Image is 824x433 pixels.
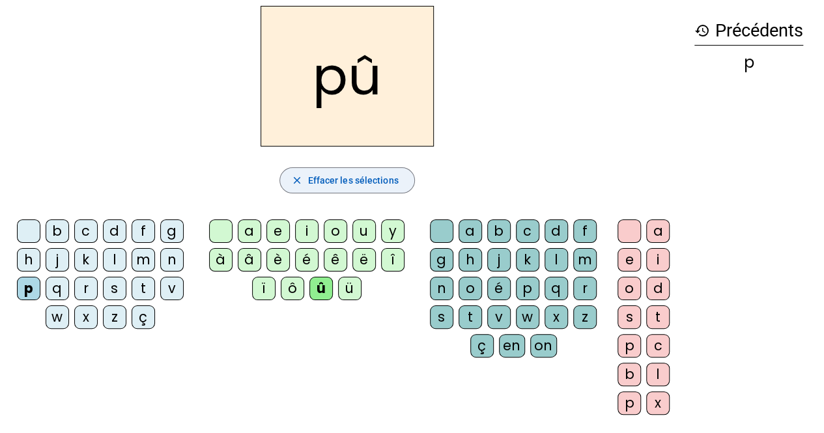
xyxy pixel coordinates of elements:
[573,248,597,272] div: m
[132,248,155,272] div: m
[545,248,568,272] div: l
[459,305,482,329] div: t
[516,219,539,243] div: c
[618,277,641,300] div: o
[430,248,453,272] div: g
[487,305,511,329] div: v
[618,305,641,329] div: s
[573,277,597,300] div: r
[694,23,710,38] mat-icon: history
[516,305,539,329] div: w
[618,334,641,357] div: p
[295,219,319,243] div: i
[324,219,347,243] div: o
[132,305,155,329] div: ç
[103,305,126,329] div: z
[307,173,398,188] span: Effacer les sélections
[132,219,155,243] div: f
[132,277,155,300] div: t
[46,219,69,243] div: b
[238,248,261,272] div: â
[266,248,290,272] div: è
[573,219,597,243] div: f
[516,248,539,272] div: k
[266,219,290,243] div: e
[618,391,641,415] div: p
[646,391,670,415] div: x
[17,248,40,272] div: h
[618,248,641,272] div: e
[324,248,347,272] div: ê
[17,277,40,300] div: p
[74,248,98,272] div: k
[470,334,494,357] div: ç
[279,167,414,193] button: Effacer les sélections
[160,248,184,272] div: n
[160,219,184,243] div: g
[545,277,568,300] div: q
[646,334,670,357] div: c
[487,277,511,300] div: é
[103,277,126,300] div: s
[352,219,376,243] div: u
[74,219,98,243] div: c
[74,305,98,329] div: x
[295,248,319,272] div: é
[487,248,511,272] div: j
[381,219,405,243] div: y
[646,219,670,243] div: a
[646,248,670,272] div: i
[618,363,641,386] div: b
[103,219,126,243] div: d
[381,248,405,272] div: î
[459,248,482,272] div: h
[338,277,362,300] div: ü
[261,6,434,147] h2: pû
[459,219,482,243] div: a
[646,277,670,300] div: d
[160,277,184,300] div: v
[46,277,69,300] div: q
[46,248,69,272] div: j
[646,363,670,386] div: l
[291,175,302,186] mat-icon: close
[459,277,482,300] div: o
[74,277,98,300] div: r
[545,219,568,243] div: d
[281,277,304,300] div: ô
[516,277,539,300] div: p
[352,248,376,272] div: ë
[238,219,261,243] div: a
[103,248,126,272] div: l
[545,305,568,329] div: x
[430,305,453,329] div: s
[646,305,670,329] div: t
[209,248,233,272] div: à
[499,334,525,357] div: en
[309,277,333,300] div: û
[694,55,803,70] div: p
[46,305,69,329] div: w
[252,277,276,300] div: ï
[487,219,511,243] div: b
[694,16,803,46] h3: Précédents
[430,277,453,300] div: n
[530,334,557,357] div: on
[573,305,597,329] div: z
